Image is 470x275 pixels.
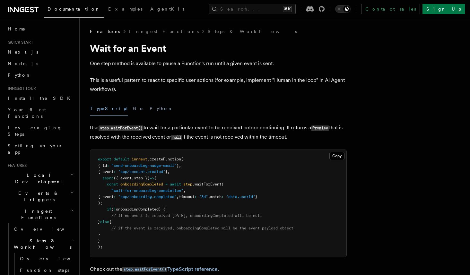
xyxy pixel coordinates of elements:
span: = [165,182,168,186]
span: step }) [134,176,150,180]
code: Promise [311,125,329,131]
span: "wait-for-onboarding-completion" [111,188,183,193]
span: Features [5,163,27,168]
a: Node.js [5,58,75,69]
span: inngest [132,157,147,161]
span: : [114,169,116,174]
code: step.waitForEvent() [99,125,144,131]
span: , [168,169,170,174]
span: else [100,219,109,224]
span: { id [98,163,107,168]
span: } [98,238,100,243]
a: Leveraging Steps [5,122,75,140]
a: Steps & Workflows [208,28,297,35]
p: Use to wait for a particular event to be received before continuing. It returns a that is resolve... [90,123,347,142]
span: ); [98,201,102,205]
p: This is a useful pattern to react to specific user actions (for example, implement "Human in the ... [90,76,347,94]
span: } [98,232,100,236]
a: Inngest Functions [129,28,199,35]
a: Install the SDK [5,92,75,104]
span: } [98,219,100,224]
span: AgentKit [150,6,184,12]
h1: Wait for an Event [90,42,347,54]
span: ( [222,182,224,186]
a: Examples [104,2,146,17]
span: Overview [20,256,86,261]
span: ( [111,207,114,211]
span: Install the SDK [8,96,74,101]
code: null [171,135,182,140]
span: { [109,219,111,224]
span: Inngest tour [5,86,36,91]
span: , [208,194,210,199]
span: await [170,182,181,186]
span: , [177,194,179,199]
code: step.waitForEvent() [122,267,167,272]
span: export [98,157,111,161]
span: Home [8,26,26,32]
p: Check out the [90,265,347,274]
span: .waitForEvent [192,182,222,186]
button: TypeScript [90,101,128,116]
button: Toggle dark mode [335,5,351,13]
span: { event [98,194,114,199]
span: default [114,157,129,161]
a: Your first Functions [5,104,75,122]
a: Documentation [44,2,104,18]
span: , [183,188,186,193]
span: "app/onboarding.completed" [118,194,177,199]
button: Steps & Workflows [11,235,75,253]
span: , [179,163,181,168]
span: Examples [108,6,143,12]
span: ( [181,157,183,161]
a: Setting up your app [5,140,75,158]
button: Copy [329,152,344,160]
span: "send-onboarding-nudge-email" [111,163,177,168]
span: { [154,176,156,180]
span: Steps & Workflows [11,237,72,250]
span: "3d" [199,194,208,199]
a: Next.js [5,46,75,58]
button: Local Development [5,169,75,187]
button: Events & Triggers [5,187,75,205]
button: Python [150,101,173,116]
span: , [132,176,134,180]
span: Overview [14,227,80,232]
a: step.waitForEvent()TypeScript reference. [122,266,219,272]
span: step [183,182,192,186]
span: // if the event is received, onboardingCompleted will be the event payload object [111,226,293,230]
a: Sign Up [422,4,465,14]
span: } [255,194,257,199]
span: onboardingCompleted [120,182,163,186]
span: Events & Triggers [5,190,70,203]
span: "data.userId" [226,194,255,199]
p: One step method is available to pause a Function's run until a given event is sent. [90,59,347,68]
span: match [210,194,222,199]
span: Local Development [5,172,70,185]
a: Overview [11,223,75,235]
span: Setting up your app [8,143,63,155]
span: } [165,169,168,174]
span: : [107,163,109,168]
span: ! [114,207,116,211]
span: { event [98,169,114,174]
a: Contact sales [361,4,420,14]
span: Function steps [20,268,69,273]
span: Features [90,28,120,35]
span: Python [8,73,31,78]
span: Documentation [48,6,100,12]
span: Your first Functions [8,107,46,119]
span: const [107,182,118,186]
span: Inngest Functions [5,208,69,221]
button: Search...⌘K [209,4,296,14]
a: Home [5,23,75,35]
button: Go [133,101,144,116]
span: if [107,207,111,211]
span: .createFunction [147,157,181,161]
span: } [177,163,179,168]
span: Leveraging Steps [8,125,62,137]
span: ); [98,245,102,249]
span: : [114,194,116,199]
span: ({ event [114,176,132,180]
span: // if no event is received [DATE], onboardingCompleted will be null [111,213,262,218]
